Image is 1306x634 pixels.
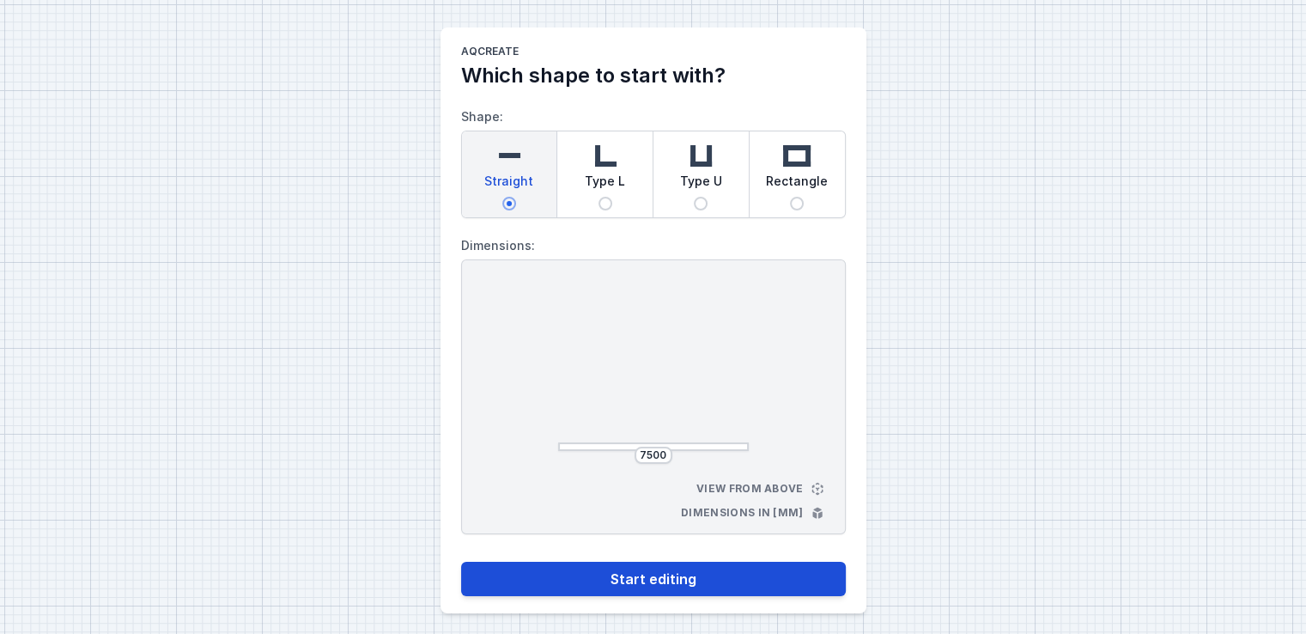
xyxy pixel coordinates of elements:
[680,173,722,197] span: Type U
[502,197,516,210] input: Straight
[484,173,533,197] span: Straight
[492,138,526,173] img: straight.svg
[766,173,828,197] span: Rectangle
[640,448,667,462] input: Dimension [mm]
[598,197,612,210] input: Type L
[694,197,708,210] input: Type U
[790,197,804,210] input: Rectangle
[461,62,846,89] h2: Which shape to start with?
[461,103,846,218] label: Shape:
[461,562,846,596] button: Start editing
[780,138,814,173] img: rectangle.svg
[683,138,718,173] img: u-shaped.svg
[585,173,625,197] span: Type L
[461,232,846,259] label: Dimensions:
[461,45,846,62] h1: AQcreate
[588,138,623,173] img: l-shaped.svg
